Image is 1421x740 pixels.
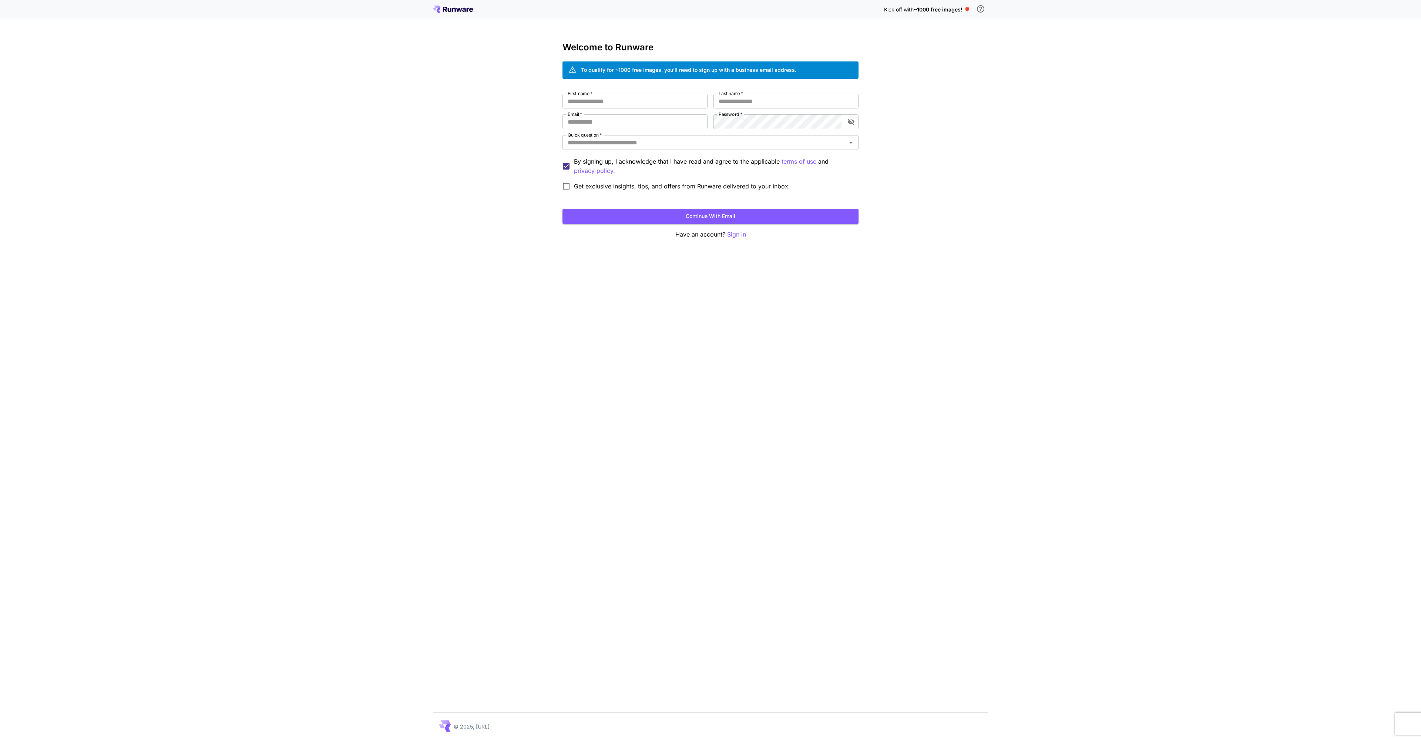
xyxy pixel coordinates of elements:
[574,182,790,191] span: Get exclusive insights, tips, and offers from Runware delivered to your inbox.
[568,111,582,117] label: Email
[884,6,914,13] span: Kick off with
[562,209,859,224] button: Continue with email
[454,723,490,730] p: © 2025, [URL]
[574,166,615,175] button: By signing up, I acknowledge that I have read and agree to the applicable terms of use and
[846,137,856,148] button: Open
[844,115,858,128] button: toggle password visibility
[574,166,615,175] p: privacy policy.
[568,132,602,138] label: Quick question
[568,90,592,97] label: First name
[782,157,816,166] button: By signing up, I acknowledge that I have read and agree to the applicable and privacy policy.
[727,230,746,239] button: Sign in
[719,90,743,97] label: Last name
[973,1,988,16] button: In order to qualify for free credit, you need to sign up with a business email address and click ...
[574,157,853,175] p: By signing up, I acknowledge that I have read and agree to the applicable and
[581,66,796,74] div: To qualify for ~1000 free images, you’ll need to sign up with a business email address.
[562,230,859,239] p: Have an account?
[782,157,816,166] p: terms of use
[914,6,970,13] span: ~1000 free images! 🎈
[562,42,859,53] h3: Welcome to Runware
[719,111,742,117] label: Password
